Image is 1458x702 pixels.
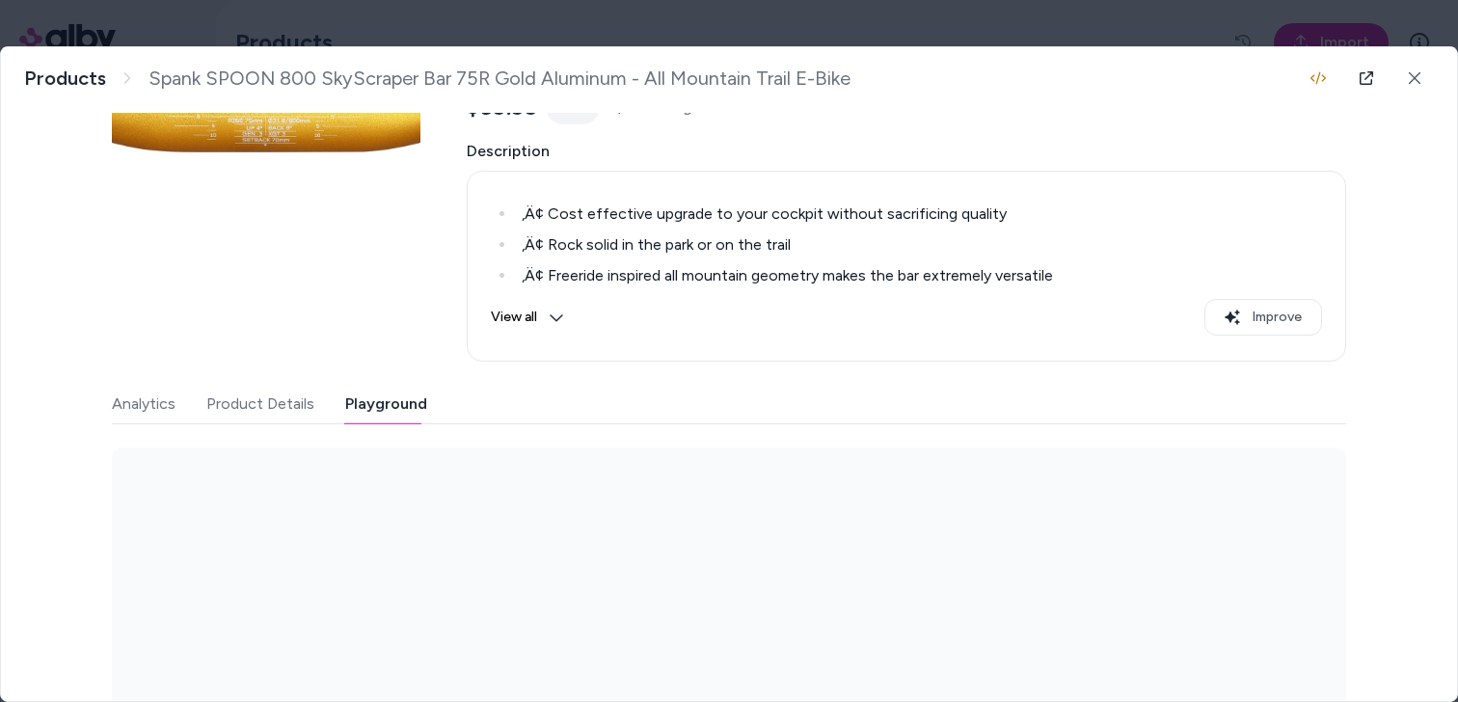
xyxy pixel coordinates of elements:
button: Improve [1204,299,1322,336]
li: ‚Ä¢ Freeride inspired all mountain geometry makes the bar extremely versatile [516,264,1322,287]
nav: breadcrumb [24,67,850,91]
button: View all [491,299,564,336]
li: ‚Ä¢ Cost effective upgrade to your cockpit without sacrificing quality [516,202,1322,226]
button: Product Details [206,385,314,423]
button: Playground [345,385,427,423]
li: ‚Ä¢ Rock solid in the park or on the trail [516,233,1322,256]
span: Description [467,140,1346,163]
button: Analytics [112,385,175,423]
a: Products [24,67,106,91]
span: Spank SPOON 800 SkyScraper Bar 75R Gold Aluminum - All Mountain Trail E-Bike [148,67,850,91]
